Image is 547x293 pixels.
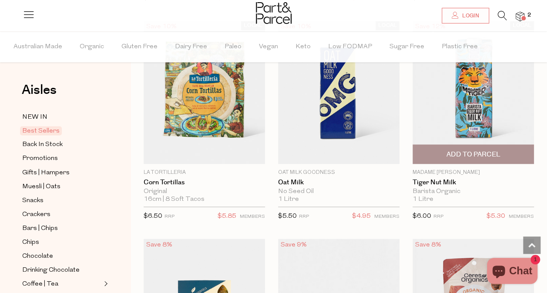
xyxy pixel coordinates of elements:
[413,168,534,176] p: Madame [PERSON_NAME]
[22,279,58,289] span: Coffee | Tea
[22,223,58,233] span: Bars | Chips
[413,239,444,250] div: Save 8%
[144,21,265,164] img: Corn Tortillas
[20,126,62,135] span: Best Sellers
[509,214,534,219] small: MEMBERS
[278,21,399,164] img: Oat Milk
[22,209,50,220] span: Crackers
[442,8,489,23] a: Login
[389,32,424,62] span: Sugar Free
[278,195,299,203] span: 1 Litre
[22,195,44,206] span: Snacks
[278,213,297,219] span: $5.50
[144,187,265,195] div: Original
[460,12,479,20] span: Login
[22,181,101,192] a: Muesli | Oats
[144,195,205,203] span: 16cm | 8 Soft Tacos
[22,181,60,192] span: Muesli | Oats
[225,32,242,62] span: Paleo
[525,11,533,19] span: 2
[516,12,524,21] a: 2
[22,278,101,289] a: Coffee | Tea
[299,214,309,219] small: RRP
[278,187,399,195] div: No Seed Oil
[102,278,108,289] button: Expand/Collapse Coffee | Tea
[22,80,57,100] span: Aisles
[413,187,534,195] div: Barista Organic
[240,214,265,219] small: MEMBERS
[164,214,175,219] small: RRP
[22,236,101,247] a: Chips
[295,32,311,62] span: Keto
[22,140,63,150] span: Back In Stock
[22,250,101,261] a: Chocolate
[374,214,399,219] small: MEMBERS
[22,195,101,206] a: Snacks
[446,150,500,159] span: Add To Parcel
[22,153,101,164] a: Promotions
[22,209,101,220] a: Crackers
[278,178,399,186] a: Oat Milk
[22,167,101,178] a: Gifts | Hampers
[80,32,104,62] span: Organic
[144,168,265,176] p: La Tortilleria
[13,32,62,62] span: Australian Made
[144,213,162,219] span: $6.50
[22,237,39,247] span: Chips
[144,239,175,250] div: Save 8%
[487,210,505,222] span: $5.30
[22,223,101,233] a: Bars | Chips
[484,258,540,286] inbox-online-store-chat: Shopify online store chat
[22,112,101,123] a: NEW IN
[22,251,53,261] span: Chocolate
[352,210,371,222] span: $4.95
[144,178,265,186] a: Corn Tortillas
[433,214,443,219] small: RRP
[278,168,399,176] p: Oat Milk Goodness
[121,32,158,62] span: Gluten Free
[413,178,534,186] a: Tiger Nut Milk
[22,153,58,164] span: Promotions
[442,32,478,62] span: Plastic Free
[328,32,372,62] span: Low FODMAP
[22,112,47,123] span: NEW IN
[413,195,433,203] span: 1 Litre
[22,265,80,275] span: Drinking Chocolate
[256,2,292,24] img: Part&Parcel
[22,139,101,150] a: Back In Stock
[218,210,236,222] span: $5.85
[413,144,534,164] button: Add To Parcel
[22,126,101,136] a: Best Sellers
[259,32,278,62] span: Vegan
[22,264,101,275] a: Drinking Chocolate
[413,213,431,219] span: $6.00
[22,83,57,105] a: Aisles
[278,239,309,250] div: Save 9%
[175,32,207,62] span: Dairy Free
[413,21,534,164] img: Tiger Nut Milk
[22,167,70,178] span: Gifts | Hampers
